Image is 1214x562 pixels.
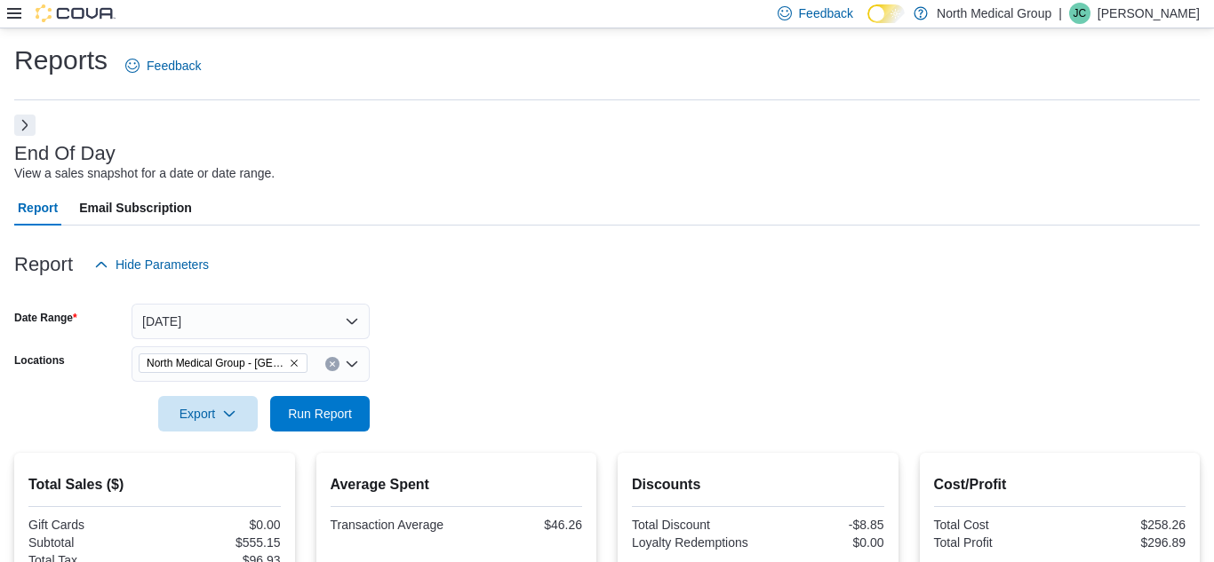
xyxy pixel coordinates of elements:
span: Feedback [147,57,201,75]
span: Email Subscription [79,190,192,226]
h2: Discounts [632,474,884,495]
div: -$8.85 [762,518,884,532]
h2: Cost/Profit [934,474,1186,495]
span: Dark Mode [867,23,868,24]
span: Hide Parameters [116,256,209,273]
span: North Medical Group - Pevely [139,353,307,373]
div: Total Profit [934,535,1057,550]
h3: Report [14,254,73,275]
span: North Medical Group - [GEOGRAPHIC_DATA] [147,354,285,372]
span: Export [169,396,247,431]
p: [PERSON_NAME] [1098,3,1200,24]
div: Loyalty Redemptions [632,535,755,550]
div: Gift Cards [28,518,151,532]
p: | [1058,3,1062,24]
h2: Total Sales ($) [28,474,281,495]
span: Run Report [288,405,352,423]
span: JC [1074,3,1087,24]
div: John Clark [1069,3,1090,24]
span: Report [18,190,58,226]
button: Hide Parameters [87,247,216,282]
div: $0.00 [158,518,281,532]
label: Locations [14,353,65,368]
div: $555.15 [158,535,281,550]
div: $258.26 [1063,518,1186,532]
button: Clear input [325,357,339,371]
div: Total Discount [632,518,755,532]
label: Date Range [14,311,77,325]
div: View a sales snapshot for a date or date range. [14,164,275,183]
a: Feedback [118,48,208,83]
button: Remove North Medical Group - Pevely from selection in this group [289,358,300,368]
div: Transaction Average [331,518,453,532]
div: $0.00 [762,535,884,550]
span: Feedback [799,4,853,22]
h2: Average Spent [331,474,583,495]
button: Export [158,396,258,431]
button: Next [14,115,36,136]
button: Run Report [270,396,370,431]
button: Open list of options [345,357,359,371]
div: Subtotal [28,535,151,550]
img: Cova [36,4,116,22]
h1: Reports [14,43,108,78]
button: [DATE] [132,304,370,339]
h3: End Of Day [14,143,116,164]
div: $46.26 [459,518,582,532]
div: $296.89 [1063,535,1186,550]
p: North Medical Group [937,3,1051,24]
input: Dark Mode [867,4,905,23]
div: Total Cost [934,518,1057,532]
